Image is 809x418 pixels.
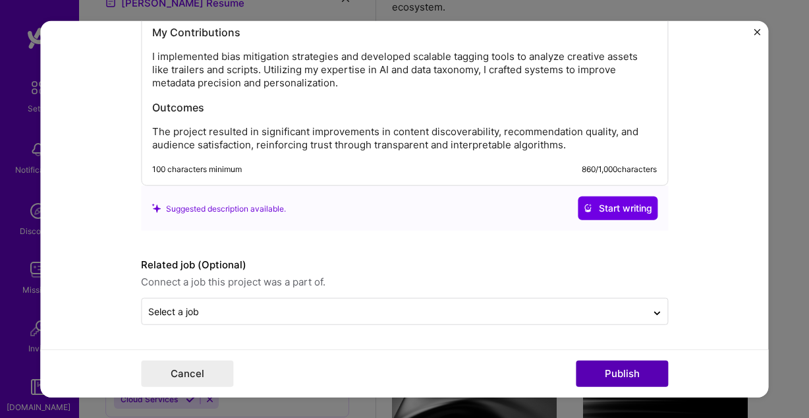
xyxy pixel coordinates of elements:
[583,204,592,213] i: icon CrystalBallWhite
[582,164,657,175] div: 860 / 1,000 characters
[754,29,761,43] button: Close
[152,164,242,175] div: 100 characters minimum
[152,204,161,213] i: icon SuggestedTeams
[578,196,657,220] button: Start writing
[152,125,657,152] p: The project resulted in significant improvements in content discoverability, recommendation quali...
[141,274,668,290] span: Connect a job this project was a part of.
[152,50,657,90] p: I implemented bias mitigation strategies and developed scalable tagging tools to analyze creative...
[148,305,199,318] div: Select a job
[152,100,657,115] h3: Outcomes
[152,202,286,216] div: Suggested description available.
[152,25,657,40] h3: My Contributions
[576,360,668,386] button: Publish
[583,202,652,215] span: Start writing
[141,360,233,386] button: Cancel
[141,257,668,273] label: Related job (Optional)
